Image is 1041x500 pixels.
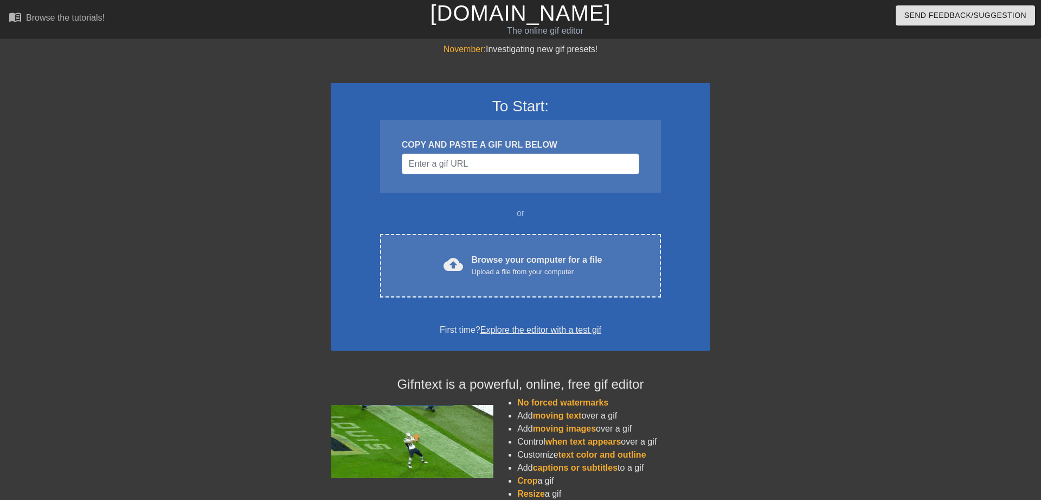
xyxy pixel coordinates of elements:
[517,398,608,407] span: No forced watermarks
[345,324,696,337] div: First time?
[352,24,738,37] div: The online gif editor
[517,474,710,488] li: a gif
[517,476,537,485] span: Crop
[345,97,696,116] h3: To Start:
[430,1,611,25] a: [DOMAIN_NAME]
[517,461,710,474] li: Add to a gif
[9,10,105,27] a: Browse the tutorials!
[331,405,493,478] img: football_small.gif
[558,450,646,459] span: text color and outline
[517,435,710,448] li: Control over a gif
[533,424,596,433] span: moving images
[331,43,710,56] div: Investigating new gif presets!
[904,9,1026,22] span: Send Feedback/Suggestion
[359,207,682,220] div: or
[472,267,602,277] div: Upload a file from your computer
[517,422,710,435] li: Add over a gif
[444,45,486,54] span: November:
[480,325,601,334] a: Explore the editor with a test gif
[533,463,618,472] span: captions or subtitles
[517,489,545,498] span: Resize
[517,409,710,422] li: Add over a gif
[402,154,639,174] input: Username
[26,13,105,22] div: Browse the tutorials!
[545,437,621,446] span: when text appears
[9,10,22,23] span: menu_book
[896,5,1035,26] button: Send Feedback/Suggestion
[472,254,602,277] div: Browse your computer for a file
[402,138,639,151] div: COPY AND PASTE A GIF URL BELOW
[533,411,582,420] span: moving text
[444,255,463,274] span: cloud_upload
[331,377,710,393] h4: Gifntext is a powerful, online, free gif editor
[517,448,710,461] li: Customize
